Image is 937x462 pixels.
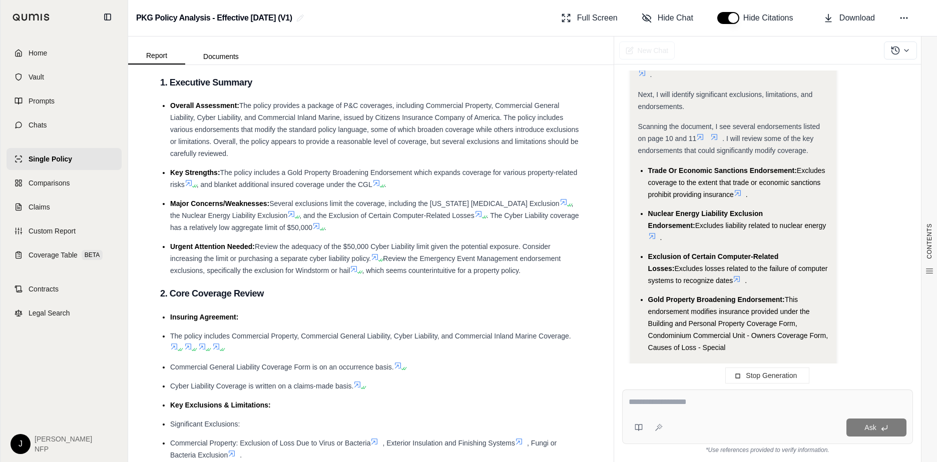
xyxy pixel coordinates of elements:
[170,382,353,390] span: Cyber Liability Coverage is written on a claims-made basis.
[746,190,748,198] span: .
[846,418,906,436] button: Ask
[638,8,697,28] button: Hide Chat
[13,13,50,21] img: Qumis Logo
[82,250,103,260] span: BETA
[7,66,122,88] a: Vault
[925,223,933,259] span: CONTENTS
[638,134,814,154] span: . I will review some of the key endorsements that could significantly modify coverage.
[170,211,579,231] span: . The Cyber Liability coverage has a relatively low aggregate limit of $50,000
[170,168,577,188] span: The policy includes a Gold Property Broadening Endorsement which expands coverage for various pro...
[638,122,820,142] span: Scanning the document, I see several endorsements listed on page 10 and 11
[170,199,269,207] span: Major Concerns/Weaknesses:
[29,202,50,212] span: Claims
[29,120,47,130] span: Chats
[29,250,78,260] span: Coverage Table
[160,284,582,302] h3: 2. Core Coverage Review
[648,295,785,303] span: Gold Property Broadening Endorsement:
[324,223,326,231] span: .
[136,9,292,27] h2: PKG Policy Analysis - Effective [DATE] (V1)
[650,70,652,78] span: .
[35,444,92,454] span: NFP
[7,244,122,266] a: Coverage TableBETA
[839,12,875,24] span: Download
[819,8,879,28] button: Download
[648,252,779,272] span: Exclusion of Certain Computer-Related Losses:
[638,90,813,110] span: Next, I will identify significant exclusions, limitations, and endorsements.
[170,242,551,262] span: Review the adequacy of the $50,000 Cyber Liability limit given the potential exposure. Consider i...
[746,371,797,379] span: Stop Generation
[29,308,70,318] span: Legal Search
[29,48,47,58] span: Home
[299,211,474,219] span: , and the Exclusion of Certain Computer-Related Losses
[128,47,185,64] button: Report
[29,284,59,294] span: Contracts
[695,221,826,229] span: Excludes liability related to nuclear energy
[7,42,122,64] a: Home
[185,48,257,64] button: Documents
[577,12,618,24] span: Full Screen
[7,278,122,300] a: Contracts
[170,332,571,340] span: The policy includes Commercial Property, Commercial General Liability, Cyber Liability, and Comme...
[658,12,693,24] span: Hide Chat
[170,401,271,409] span: Key Exclusions & Limitations:
[100,9,116,25] button: Collapse sidebar
[170,242,255,250] span: Urgent Attention Needed:
[35,434,92,444] span: [PERSON_NAME]
[622,444,913,454] div: *Use references provided to verify information.
[170,101,239,109] span: Overall Assessment:
[170,363,394,371] span: Commercial General Liability Coverage Form is on an occurrence basis.
[648,264,828,284] span: Excludes losses related to the failure of computer systems to recognize dates
[170,420,240,428] span: Significant Exclusions:
[725,367,809,383] button: Stop Generation
[197,180,372,188] span: , and blanket additional insured coverage under the CGL
[382,439,515,447] span: , Exterior Insulation and Finishing Systems
[7,90,122,112] a: Prompts
[648,166,825,198] span: Excludes coverage to the extent that trade or economic sanctions prohibit providing insurance
[29,226,76,236] span: Custom Report
[240,451,242,459] span: .
[170,439,557,459] span: , Fungi or Bacteria Exclusion
[7,196,122,218] a: Claims
[7,302,122,324] a: Legal Search
[745,276,747,284] span: .
[170,168,220,176] span: Key Strengths:
[7,220,122,242] a: Custom Report
[11,434,31,454] div: J
[384,180,386,188] span: .
[29,154,72,164] span: Single Policy
[29,96,55,106] span: Prompts
[29,72,44,82] span: Vault
[170,101,579,157] span: The policy provides a package of P&C coverages, including Commercial Property, Commercial General...
[7,172,122,194] a: Comparisons
[648,295,828,351] span: This endorsement modifies insurance provided under the Building and Personal Property Coverage Fo...
[660,233,662,241] span: .
[648,209,763,229] span: Nuclear Energy Liability Exclusion Endorsement:
[362,266,520,274] span: , which seems counterintuitive for a property policy.
[864,423,876,431] span: Ask
[648,166,797,174] span: Trade Or Economic Sanctions Endorsement:
[160,73,582,91] h3: 1. Executive Summary
[7,114,122,136] a: Chats
[743,12,799,24] span: Hide Citations
[170,439,370,447] span: Commercial Property: Exclusion of Loss Due to Virus or Bacteria
[7,148,122,170] a: Single Policy
[269,199,559,207] span: Several exclusions limit the coverage, including the [US_STATE] [MEDICAL_DATA] Exclusion
[170,313,238,321] span: Insuring Agreement:
[29,178,70,188] span: Comparisons
[557,8,622,28] button: Full Screen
